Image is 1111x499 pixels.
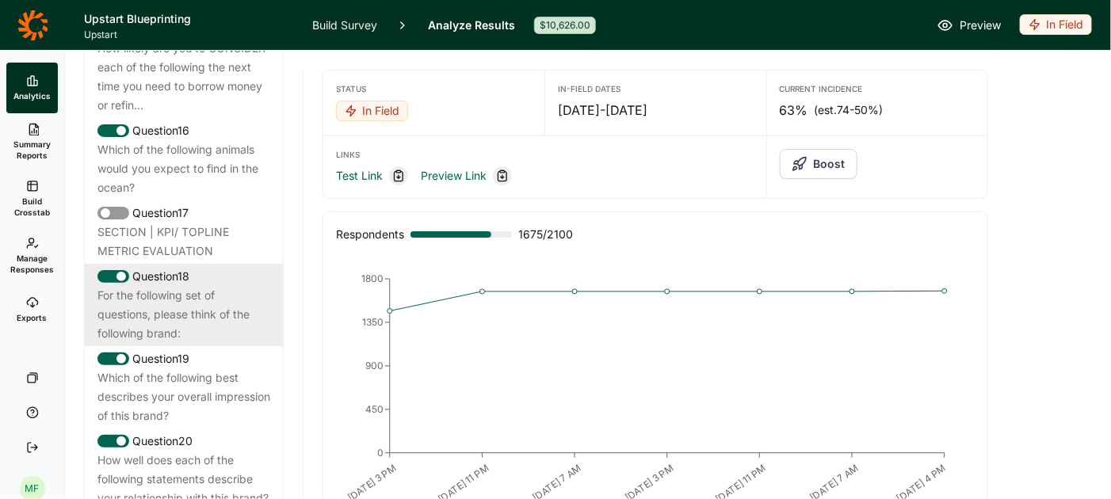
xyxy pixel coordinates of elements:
span: Summary Reports [13,139,52,161]
span: Preview [960,16,1001,35]
div: SECTION | KPI/ TOPLINE METRIC EVALUATION [97,223,270,261]
div: Respondents [336,225,404,244]
span: Manage Responses [10,253,54,275]
span: 1675 / 2100 [518,225,573,244]
a: Manage Responses [6,227,58,284]
a: Analytics [6,63,58,113]
span: (est. 74-50% ) [815,102,884,118]
div: Current Incidence [780,83,975,94]
div: Which of the following animals would you expect to find in the ocean? [97,140,270,197]
tspan: 450 [365,403,384,415]
a: Preview Link [421,166,487,185]
div: Links [336,149,754,160]
span: Exports [17,312,48,323]
a: Summary Reports [6,113,58,170]
tspan: 900 [365,360,384,371]
tspan: 0 [377,447,384,459]
a: Build Crosstab [6,170,58,227]
button: In Field [1020,14,1092,36]
div: Which of the following best describes your overall impression of this brand? [97,368,270,425]
h1: Upstart Blueprinting [84,10,293,29]
div: [DATE] - [DATE] [558,101,753,120]
div: Question 18 [97,267,270,286]
a: Exports [6,284,58,335]
tspan: 1800 [361,272,384,284]
div: How likely are you to CONSIDER each of the following the next time you need to borrow money or re... [97,39,270,115]
div: Copy link [493,166,512,185]
div: Question 16 [97,121,270,140]
div: Question 19 [97,349,270,368]
tspan: 1350 [362,316,384,328]
a: Test Link [336,166,383,185]
div: $10,626.00 [534,17,596,34]
div: Status [336,83,532,94]
span: 63% [780,101,808,120]
div: Question 17 [97,204,270,223]
button: Boost [780,149,857,179]
span: Upstart [84,29,293,41]
div: In Field [1020,14,1092,35]
div: Question 20 [97,432,270,451]
a: Preview [937,16,1001,35]
div: In Field [336,101,408,121]
span: Analytics [13,90,51,101]
span: Build Crosstab [13,196,52,218]
div: For the following set of questions, please think of the following brand: [97,286,270,343]
div: In-Field Dates [558,83,753,94]
button: In Field [336,101,408,123]
div: Copy link [389,166,408,185]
